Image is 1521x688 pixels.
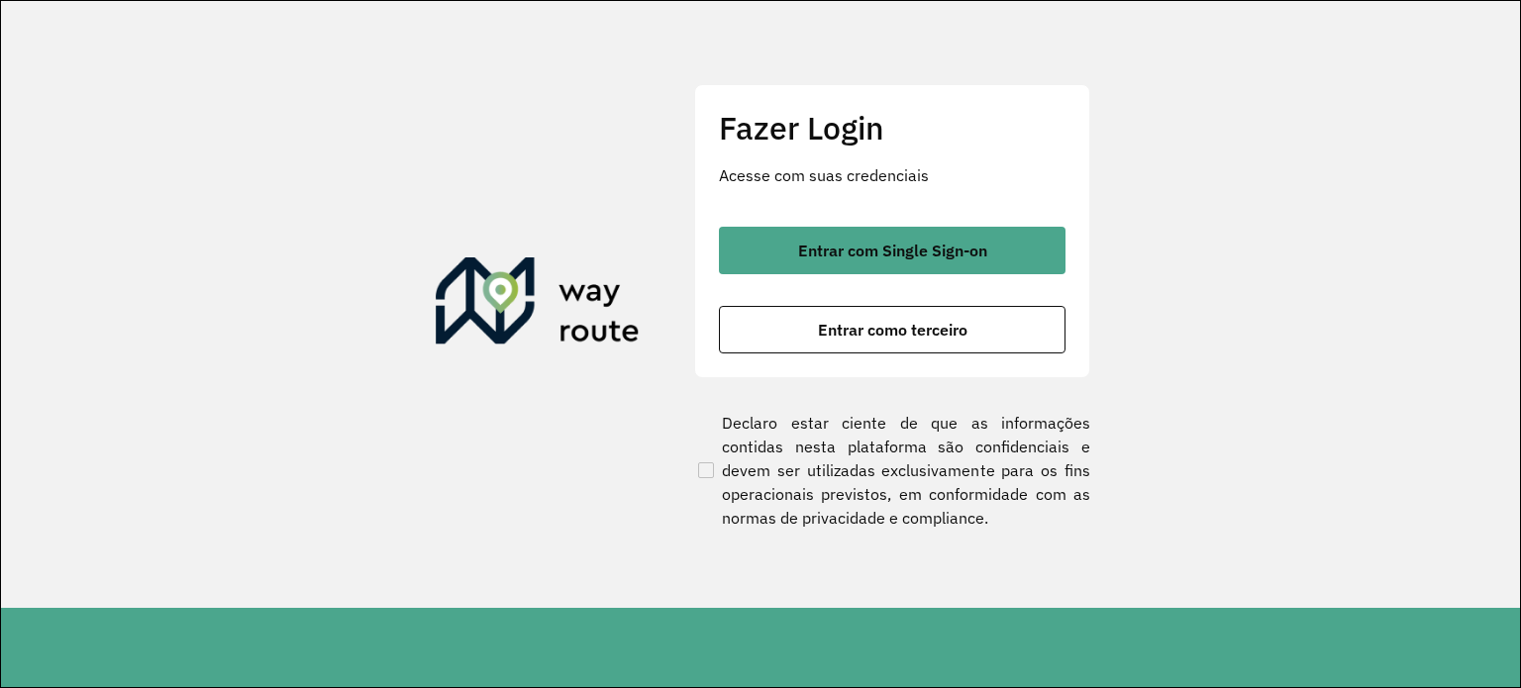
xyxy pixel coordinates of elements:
span: Entrar como terceiro [818,322,967,338]
h2: Fazer Login [719,109,1065,147]
span: Entrar com Single Sign-on [798,243,987,258]
p: Acesse com suas credenciais [719,163,1065,187]
label: Declaro estar ciente de que as informações contidas nesta plataforma são confidenciais e devem se... [694,411,1090,530]
button: button [719,227,1065,274]
button: button [719,306,1065,353]
img: Roteirizador AmbevTech [436,257,640,352]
